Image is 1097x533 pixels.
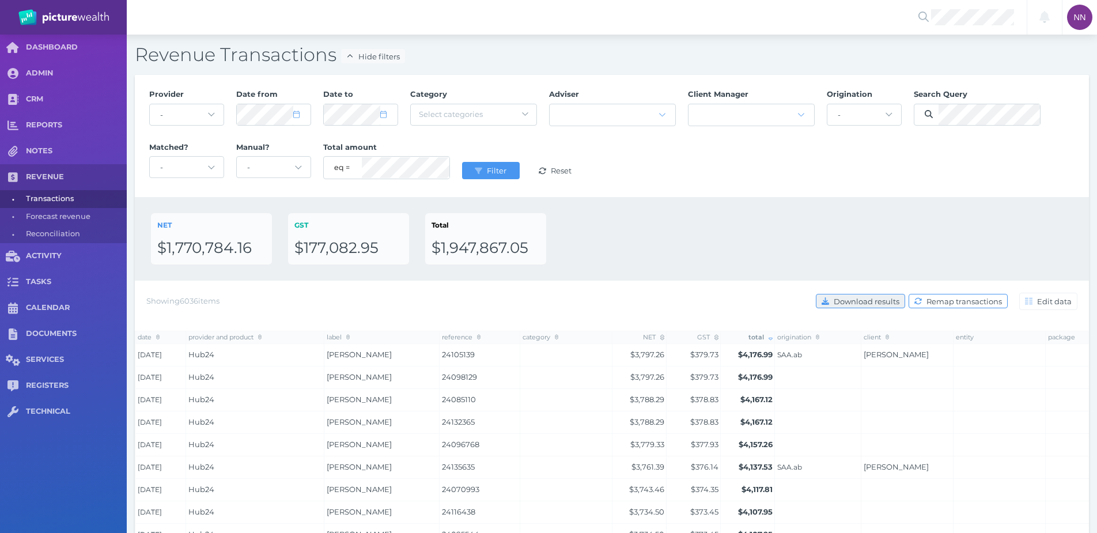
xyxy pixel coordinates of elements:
[777,350,859,360] span: SAA.ab
[327,372,392,381] span: [PERSON_NAME]
[442,506,518,518] span: 24116438
[135,344,186,366] td: [DATE]
[146,296,220,305] span: Showing 6036 items
[135,434,186,456] td: [DATE]
[26,208,123,226] span: Forecast revenue
[738,372,773,381] span: $4,176.99
[26,120,127,130] span: REPORTS
[777,333,820,341] span: origination
[440,479,520,501] td: 24070993
[188,333,262,341] span: provider and product
[629,507,664,516] span: $3,734.50
[777,463,859,472] span: SAA.ab
[442,394,518,406] span: 24085110
[432,221,449,229] span: Total
[440,501,520,524] td: 24116438
[831,297,905,306] span: Download results
[323,142,377,152] span: Total amount
[294,221,308,229] span: GST
[26,407,127,417] span: TECHNICAL
[149,142,188,152] span: Matched?
[26,355,127,365] span: SERVICES
[442,372,518,383] span: 24098129
[188,372,214,381] span: Hub24
[690,350,718,359] span: $379.73
[188,507,214,516] span: Hub24
[909,294,1008,308] button: Remap transactions
[188,350,214,359] span: Hub24
[775,456,861,479] td: SAA.ab
[327,395,392,404] span: [PERSON_NAME]
[442,349,518,361] span: 24105139
[742,485,773,494] span: $4,117.81
[440,456,520,479] td: 24135635
[440,389,520,411] td: 24085110
[323,89,353,99] span: Date to
[442,484,518,496] span: 24070993
[26,69,127,78] span: ADMIN
[630,440,664,449] span: $3,779.33
[327,350,392,359] span: [PERSON_NAME]
[419,109,483,119] span: Select categories
[440,344,520,366] td: 24105139
[924,297,1007,306] span: Remap transactions
[691,462,718,471] span: $376.14
[527,162,584,179] button: Reset
[740,395,773,404] span: $4,167.12
[1067,5,1092,30] div: Noah Nelson
[188,395,214,404] span: Hub24
[864,350,929,359] a: [PERSON_NAME]
[236,89,278,99] span: Date from
[135,43,1089,67] h2: Revenue Transactions
[549,89,579,99] span: Adviser
[630,350,664,359] span: $3,797.26
[188,485,214,494] span: Hub24
[355,52,404,61] span: Hide filters
[327,462,392,471] span: [PERSON_NAME]
[691,485,718,494] span: $374.35
[690,507,718,516] span: $373.45
[631,462,664,471] span: $3,761.39
[26,172,127,182] span: REVENUE
[157,239,266,258] div: $1,770,784.16
[864,462,929,471] a: [PERSON_NAME]
[690,372,718,381] span: $379.73
[462,162,520,179] button: Filter
[341,49,405,63] button: Hide filters
[327,485,392,494] span: [PERSON_NAME]
[327,417,392,426] span: [PERSON_NAME]
[18,9,109,25] img: PW
[26,251,127,261] span: ACTIVITY
[690,417,718,426] span: $378.83
[739,462,773,471] span: $4,137.53
[738,507,773,516] span: $4,107.95
[738,350,773,359] span: $4,176.99
[697,333,718,341] span: GST
[26,146,127,156] span: NOTES
[432,239,540,258] div: $1,947,867.05
[135,411,186,434] td: [DATE]
[630,395,664,404] span: $3,788.29
[26,225,123,243] span: Reconciliation
[334,157,356,179] select: eq = equals; neq = not equals; lt = less than; gt = greater than
[1073,13,1085,22] span: NN
[327,440,392,449] span: [PERSON_NAME]
[26,381,127,391] span: REGISTERS
[135,479,186,501] td: [DATE]
[485,166,512,175] span: Filter
[135,366,186,389] td: [DATE]
[629,485,664,494] span: $3,743.46
[630,417,664,426] span: $3,788.29
[688,89,748,99] span: Client Manager
[643,333,664,341] span: NET
[26,277,127,287] span: TASKS
[135,456,186,479] td: [DATE]
[630,372,664,381] span: $3,797.26
[26,43,127,52] span: DASHBOARD
[442,462,518,473] span: 24135635
[327,333,350,341] span: label
[523,333,559,341] span: category
[149,89,184,99] span: Provider
[691,440,718,449] span: $377.93
[740,417,773,426] span: $4,167.12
